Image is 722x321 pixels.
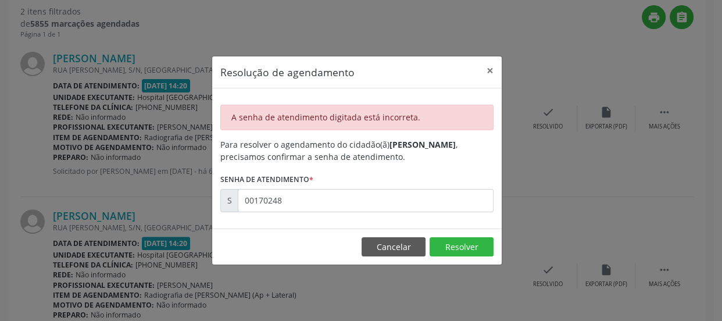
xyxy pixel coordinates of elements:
label: Senha de atendimento [220,171,313,189]
button: Close [478,56,502,85]
button: Cancelar [362,237,426,257]
div: Para resolver o agendamento do cidadão(ã) , precisamos confirmar a senha de atendimento. [220,138,494,163]
h5: Resolução de agendamento [220,65,355,80]
button: Resolver [430,237,494,257]
b: [PERSON_NAME] [389,139,456,150]
div: S [220,189,238,212]
div: A senha de atendimento digitada está incorreta. [220,105,494,130]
